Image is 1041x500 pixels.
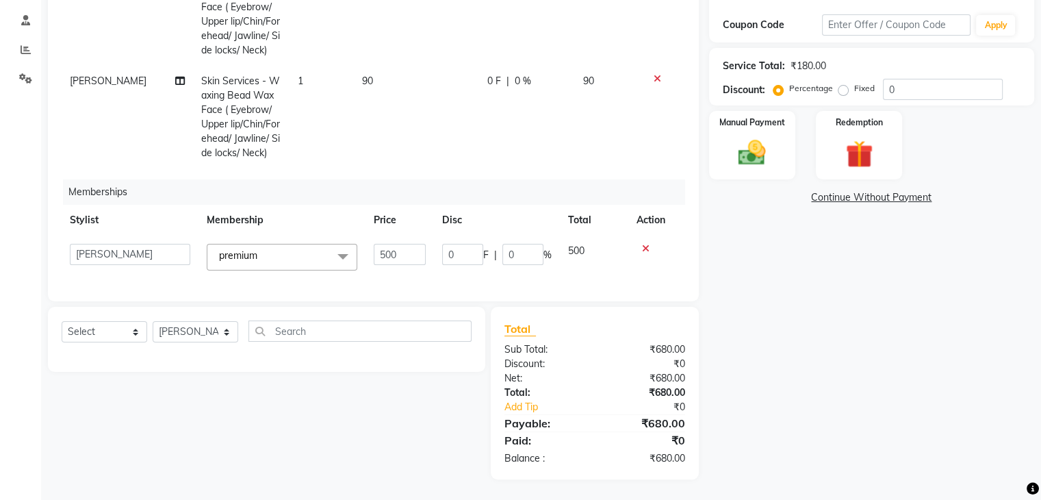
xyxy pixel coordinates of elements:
a: x [257,249,264,262]
div: Memberships [63,179,695,205]
span: 1 [298,75,303,87]
div: ₹0 [595,432,695,449]
button: Apply [976,15,1015,36]
div: Discount: [494,357,595,371]
span: | [506,74,509,88]
div: Balance : [494,451,595,466]
span: F [483,248,489,262]
label: Fixed [854,82,875,95]
label: Percentage [789,82,833,95]
th: Price [365,205,434,236]
span: [PERSON_NAME] [70,75,146,87]
th: Action [628,205,685,236]
div: ₹180.00 [791,59,826,73]
div: ₹680.00 [595,386,695,400]
span: % [543,248,552,262]
span: 90 [362,75,373,87]
label: Manual Payment [719,116,785,129]
span: premium [219,249,257,262]
a: Continue Without Payment [712,190,1031,205]
div: Total: [494,386,595,400]
div: Net: [494,371,595,386]
div: Paid: [494,432,595,449]
span: 0 F [487,74,501,88]
span: Total [504,322,536,336]
div: ₹680.00 [595,451,695,466]
div: ₹0 [595,357,695,371]
div: ₹680.00 [595,342,695,357]
input: Search [248,321,472,342]
div: Sub Total: [494,342,595,357]
th: Total [560,205,628,236]
div: ₹0 [611,400,695,414]
span: | [494,248,497,262]
th: Disc [434,205,560,236]
input: Enter Offer / Coupon Code [822,14,971,36]
div: Discount: [723,83,765,97]
img: _cash.svg [730,137,774,168]
span: 0 % [515,74,531,88]
span: Skin Services - Waxing Bead Wax Face ( Eyebrow/ Upper lip/Chin/Forehead/ Jawline/ Side locks/ Neck) [201,75,280,159]
span: 500 [568,245,584,257]
div: ₹680.00 [595,415,695,432]
div: ₹680.00 [595,371,695,386]
div: Coupon Code [723,18,822,32]
img: _gift.svg [837,137,882,171]
span: 90 [583,75,594,87]
a: Add Tip [494,400,611,414]
div: Payable: [494,415,595,432]
th: Stylist [62,205,198,236]
label: Redemption [836,116,883,129]
th: Membership [198,205,365,236]
div: Service Total: [723,59,785,73]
